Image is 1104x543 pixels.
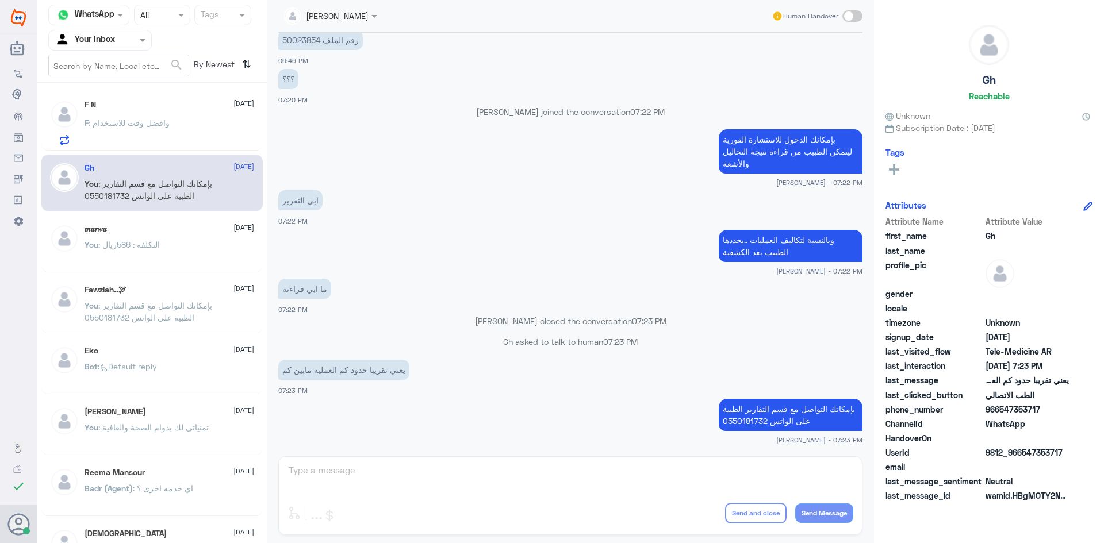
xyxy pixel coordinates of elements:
[719,399,862,431] p: 18/9/2025, 7:23 PM
[986,403,1069,415] span: 966547353717
[986,317,1069,329] span: Unknown
[85,361,98,371] span: Bot
[885,147,904,157] h6: Tags
[278,387,308,394] span: 07:23 PM
[278,336,862,348] p: Gh asked to talk to human
[885,389,983,401] span: last_clicked_button
[85,468,145,477] h5: Reema Mansour
[885,122,1092,134] span: Subscription Date : [DATE]
[776,266,862,276] span: [PERSON_NAME] - 07:22 PM
[170,56,183,75] button: search
[55,32,72,49] img: yourInbox.svg
[278,279,331,299] p: 18/9/2025, 7:22 PM
[885,403,983,415] span: phone_number
[233,222,254,233] span: [DATE]
[632,316,666,326] span: 07:23 PM
[89,118,170,128] span: : وافضل وقت للاستخدام
[55,6,72,24] img: whatsapp.png
[986,475,1069,487] span: 0
[885,461,983,473] span: email
[986,360,1069,372] span: 2025-09-18T16:23:04.438Z
[885,446,983,459] span: UserId
[885,230,983,242] span: first_name
[278,57,308,64] span: 06:46 PM
[986,288,1069,300] span: null
[725,503,787,523] button: Send and close
[885,374,983,386] span: last_message
[783,11,838,21] span: Human Handover
[986,374,1069,386] span: يعني تقريبا حدود كم العمليه مابين كم
[986,490,1069,502] span: wamid.HBgMOTY2NTQ3MzUzNzE3FQIAEhgUM0FFQ0RFNzg5QzdGRTg4Q0UyREYA
[85,285,126,295] h5: Fawziah..🕊
[49,55,189,76] input: Search by Name, Local etc…
[98,422,209,432] span: : تمنياتي لك بدوام الصحة والعافية
[50,224,79,253] img: defaultAdmin.png
[85,346,98,356] h5: Eko
[11,479,25,493] i: check
[85,224,107,234] h5: 𝒎𝒂𝒓𝒘𝒂
[986,389,1069,401] span: الطب الاتصالي
[85,179,98,188] span: You
[199,8,219,23] div: Tags
[885,215,983,228] span: Attribute Name
[885,475,983,487] span: last_message_sentiment
[278,96,308,103] span: 07:20 PM
[986,432,1069,444] span: null
[986,461,1069,473] span: null
[233,466,254,476] span: [DATE]
[85,422,98,432] span: You
[776,178,862,187] span: [PERSON_NAME] - 07:22 PM
[986,259,1014,288] img: defaultAdmin.png
[98,361,157,371] span: : Default reply
[719,129,862,174] p: 18/9/2025, 7:22 PM
[85,301,98,310] span: You
[885,259,983,286] span: profile_pic
[986,331,1069,343] span: 2025-09-18T14:54:39.606Z
[776,435,862,445] span: [PERSON_NAME] - 07:23 PM
[969,25,1009,64] img: defaultAdmin.png
[278,306,308,313] span: 07:22 PM
[885,288,983,300] span: gender
[278,69,298,89] p: 18/9/2025, 7:20 PM
[630,107,665,117] span: 07:22 PM
[603,337,638,346] span: 07:23 PM
[233,405,254,415] span: [DATE]
[986,230,1069,242] span: Gh
[85,301,212,322] span: : بإمكانك التواصل مع قسم التقارير الطبية على الواتس 0550181732
[242,55,251,74] i: ⇅
[7,513,29,535] button: Avatar
[969,91,1010,101] h6: Reachable
[986,302,1069,314] span: null
[233,527,254,537] span: [DATE]
[278,106,862,118] p: [PERSON_NAME] joined the conversation
[133,483,193,493] span: : اي خدمه اخرى ؟
[983,74,996,87] h5: Gh
[85,118,89,128] span: F
[189,55,237,78] span: By Newest
[885,317,983,329] span: timezone
[98,240,160,249] span: : التكلفة : 586ريال
[885,360,983,372] span: last_interaction
[719,230,862,262] p: 18/9/2025, 7:22 PM
[233,344,254,355] span: [DATE]
[50,468,79,496] img: defaultAdmin.png
[885,331,983,343] span: signup_date
[278,190,323,210] p: 18/9/2025, 7:22 PM
[85,163,94,173] h5: Gh
[11,9,26,27] img: Widebot Logo
[85,407,146,417] h5: Mohammed ALRASHED
[233,161,254,172] span: [DATE]
[885,432,983,444] span: HandoverOn
[885,302,983,314] span: locale
[50,407,79,436] img: defaultAdmin.png
[85,529,167,538] h5: سبحان الله
[885,245,983,257] span: last_name
[278,217,308,225] span: 07:22 PM
[50,346,79,375] img: defaultAdmin.png
[278,360,409,380] p: 18/9/2025, 7:23 PM
[170,58,183,72] span: search
[986,345,1069,357] span: Tele-Medicine AR
[85,240,98,249] span: You
[795,503,853,523] button: Send Message
[885,345,983,357] span: last_visited_flow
